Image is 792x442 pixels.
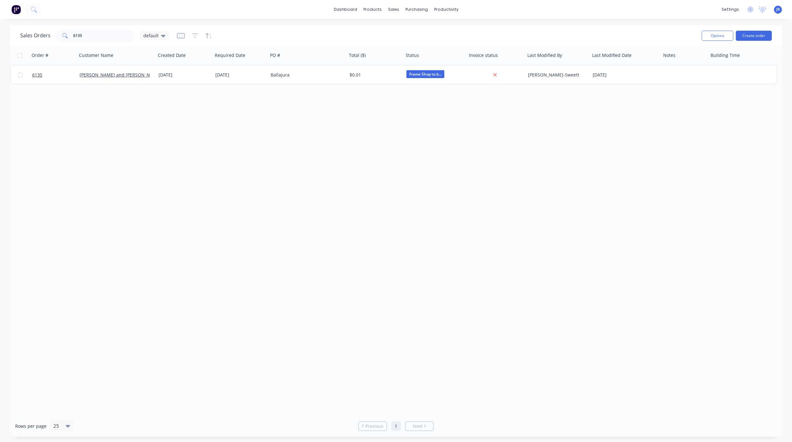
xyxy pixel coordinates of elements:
[702,31,733,41] button: Options
[365,423,383,429] span: Previous
[391,421,401,431] a: Page 1 is your current page
[20,33,51,39] h1: Sales Orders
[15,423,46,429] span: Rows per page
[349,52,366,58] div: Total ($)
[356,421,436,431] ul: Pagination
[711,52,740,58] div: Building Time
[158,52,186,58] div: Created Date
[159,72,210,78] div: [DATE]
[406,70,444,78] span: Frame Shop to b...
[215,52,245,58] div: Required Date
[736,31,772,41] button: Create order
[592,52,632,58] div: Last Modified Date
[11,5,21,14] img: Factory
[331,5,360,14] a: dashboard
[32,65,80,84] a: 6135
[271,72,341,78] div: Ballajura
[350,72,399,78] div: $0.01
[143,32,159,39] span: default
[270,52,280,58] div: PO #
[431,5,462,14] div: productivity
[385,5,402,14] div: sales
[406,52,419,58] div: Status
[360,5,385,14] div: products
[593,72,659,78] div: [DATE]
[527,52,562,58] div: Last Modified By
[79,52,113,58] div: Customer Name
[663,52,675,58] div: Notes
[32,72,42,78] span: 6135
[413,423,423,429] span: Next
[215,72,266,78] div: [DATE]
[73,29,135,42] input: Search...
[32,52,48,58] div: Order #
[359,423,387,429] a: Previous page
[405,423,433,429] a: Next page
[776,7,780,12] span: JR
[402,5,431,14] div: purchasing
[80,72,161,78] a: [PERSON_NAME] and [PERSON_NAME]
[528,72,585,78] div: [PERSON_NAME]-Sweett
[718,5,742,14] div: settings
[469,52,498,58] div: Invoice status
